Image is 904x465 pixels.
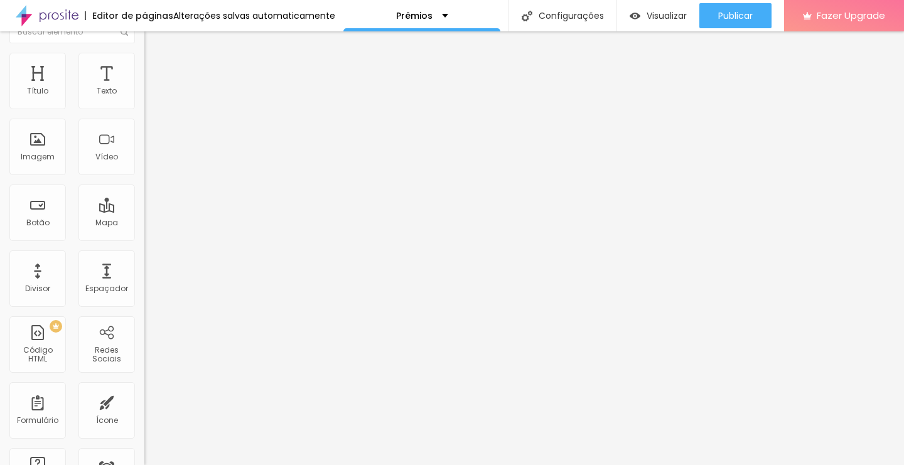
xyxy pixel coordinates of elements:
[95,218,118,227] div: Mapa
[13,346,62,364] div: Código HTML
[396,11,433,20] p: Prêmios
[817,10,885,21] span: Fazer Upgrade
[522,11,532,21] img: Icone
[630,11,640,21] img: view-1.svg
[718,11,753,21] span: Publicar
[144,31,904,465] iframe: Editor
[617,3,699,28] button: Visualizar
[85,11,173,20] div: Editor de páginas
[25,284,50,293] div: Divisor
[173,11,335,20] div: Alterações salvas automaticamente
[9,21,135,43] input: Buscar elemento
[96,416,118,425] div: Ícone
[26,218,50,227] div: Botão
[21,152,55,161] div: Imagem
[699,3,772,28] button: Publicar
[17,416,58,425] div: Formulário
[97,87,117,95] div: Texto
[85,284,128,293] div: Espaçador
[121,28,128,36] img: Icone
[27,87,48,95] div: Título
[647,11,687,21] span: Visualizar
[82,346,131,364] div: Redes Sociais
[95,152,118,161] div: Vídeo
